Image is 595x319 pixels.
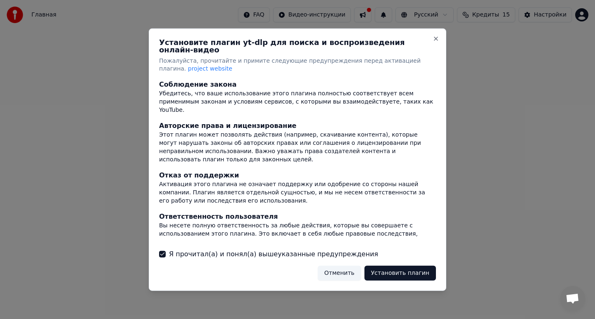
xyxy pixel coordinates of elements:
[159,80,436,90] div: Соблюдение закона
[159,121,436,131] div: Авторские права и лицензирование
[159,90,436,114] div: Убедитесь, что ваше использование этого плагина полностью соответствует всем применимым законам и...
[159,131,436,164] div: Этот плагин может позволять действия (например, скачивание контента), которые могут нарушать зако...
[159,57,436,73] p: Пожалуйста, прочитайте и примите следующие предупреждения перед активацией плагина.
[318,266,361,281] button: Отменить
[169,249,378,259] label: Я прочитал(а) и понял(а) вышеуказанные предупреждения
[159,170,436,180] div: Отказ от поддержки
[159,212,436,222] div: Ответственность пользователя
[159,38,436,53] h2: Установите плагин yt-dlp для поиска и воспроизведения онлайн-видео
[159,222,436,255] div: Вы несете полную ответственность за любые действия, которые вы совершаете с использованием этого ...
[188,65,232,72] span: project website
[159,180,436,205] div: Активация этого плагина не означает поддержку или одобрение со стороны нашей компании. Плагин явл...
[364,266,436,281] button: Установить плагин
